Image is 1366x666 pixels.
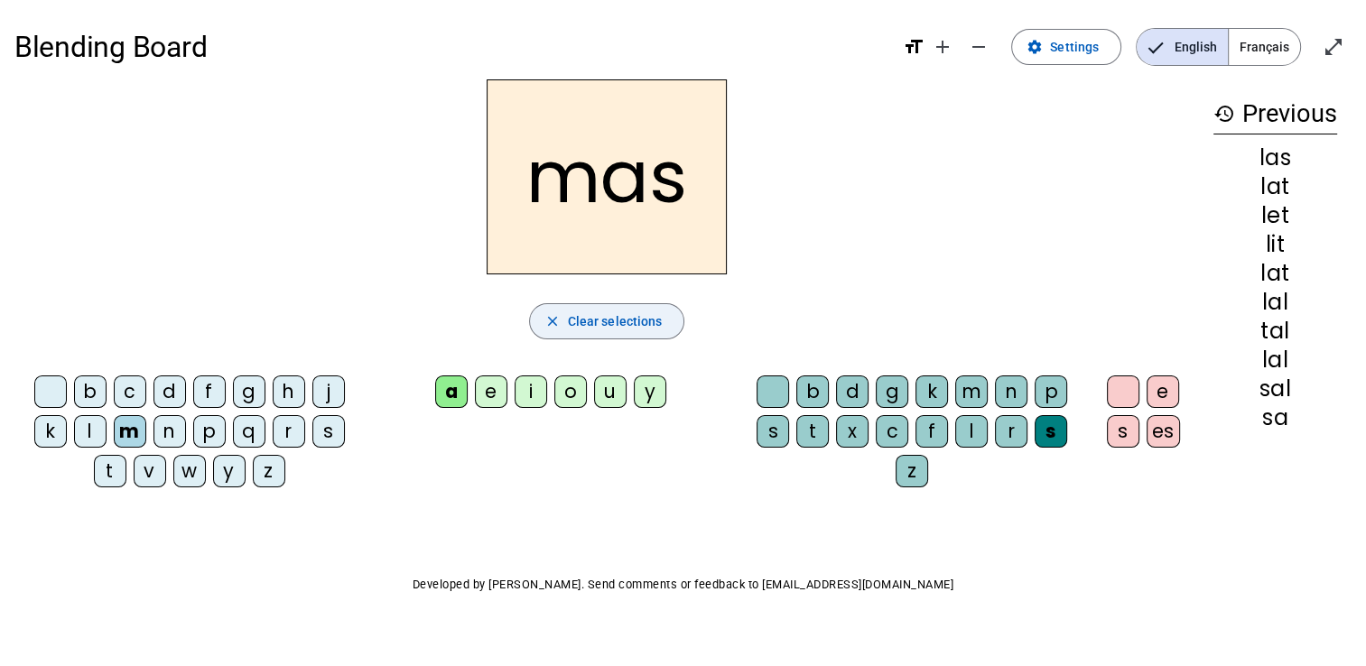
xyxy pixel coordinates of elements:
[903,36,925,58] mat-icon: format_size
[1213,263,1337,284] div: lat
[796,375,829,408] div: b
[796,415,829,448] div: t
[1147,415,1180,448] div: es
[968,36,990,58] mat-icon: remove
[114,415,146,448] div: m
[213,455,246,487] div: y
[1213,407,1337,429] div: sa
[757,415,789,448] div: s
[273,415,305,448] div: r
[233,375,265,408] div: g
[1213,378,1337,400] div: sal
[74,375,107,408] div: b
[836,415,869,448] div: x
[1213,103,1235,125] mat-icon: history
[1213,205,1337,227] div: let
[1136,28,1301,66] mat-button-toggle-group: Language selection
[995,375,1027,408] div: n
[487,79,727,274] h2: mas
[1213,320,1337,342] div: tal
[193,375,226,408] div: f
[312,375,345,408] div: j
[594,375,627,408] div: u
[1035,415,1067,448] div: s
[568,310,663,332] span: Clear selections
[253,455,285,487] div: z
[475,375,507,408] div: e
[153,375,186,408] div: d
[173,455,206,487] div: w
[1323,36,1344,58] mat-icon: open_in_full
[114,375,146,408] div: c
[1137,29,1228,65] span: English
[94,455,126,487] div: t
[1213,291,1337,313] div: lal
[14,574,1352,596] p: Developed by [PERSON_NAME]. Send comments or feedback to [EMAIL_ADDRESS][DOMAIN_NAME]
[544,313,561,329] mat-icon: close
[915,375,948,408] div: k
[925,29,961,65] button: Increase font size
[955,415,988,448] div: l
[836,375,869,408] div: d
[1011,29,1121,65] button: Settings
[1213,147,1337,169] div: las
[14,18,888,76] h1: Blending Board
[1229,29,1300,65] span: Français
[554,375,587,408] div: o
[896,455,928,487] div: z
[529,303,685,339] button: Clear selections
[1035,375,1067,408] div: p
[1213,94,1337,134] h3: Previous
[1213,349,1337,371] div: lal
[153,415,186,448] div: n
[961,29,997,65] button: Decrease font size
[193,415,226,448] div: p
[1050,36,1099,58] span: Settings
[634,375,666,408] div: y
[955,375,988,408] div: m
[876,375,908,408] div: g
[1107,415,1139,448] div: s
[1213,176,1337,198] div: lat
[915,415,948,448] div: f
[74,415,107,448] div: l
[34,415,67,448] div: k
[1315,29,1352,65] button: Enter full screen
[995,415,1027,448] div: r
[312,415,345,448] div: s
[273,375,305,408] div: h
[1027,39,1043,55] mat-icon: settings
[1147,375,1179,408] div: e
[233,415,265,448] div: q
[515,375,547,408] div: i
[932,36,953,58] mat-icon: add
[134,455,166,487] div: v
[876,415,908,448] div: c
[1213,234,1337,255] div: lit
[435,375,468,408] div: a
